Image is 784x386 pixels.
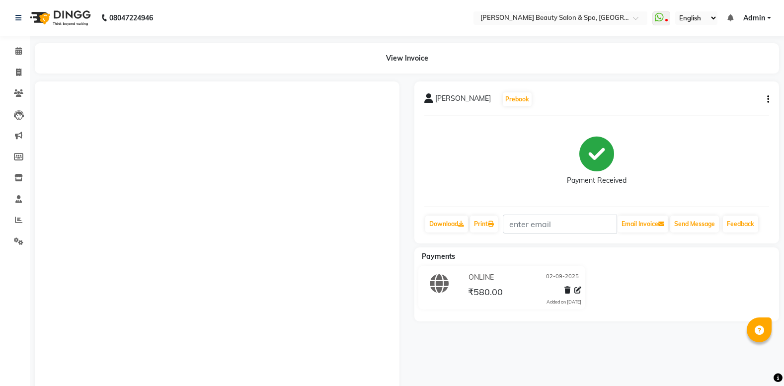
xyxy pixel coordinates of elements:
[723,216,758,232] a: Feedback
[469,272,494,283] span: ONLINE
[422,252,455,261] span: Payments
[567,175,627,186] div: Payment Received
[670,216,719,232] button: Send Message
[109,4,153,32] b: 08047224946
[468,286,503,300] span: ₹580.00
[743,13,765,23] span: Admin
[25,4,93,32] img: logo
[547,299,581,306] div: Added on [DATE]
[425,216,468,232] a: Download
[546,272,579,283] span: 02-09-2025
[435,93,491,107] span: [PERSON_NAME]
[35,43,779,74] div: View Invoice
[503,92,532,106] button: Prebook
[618,216,668,232] button: Email Invoice
[503,215,617,233] input: enter email
[470,216,498,232] a: Print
